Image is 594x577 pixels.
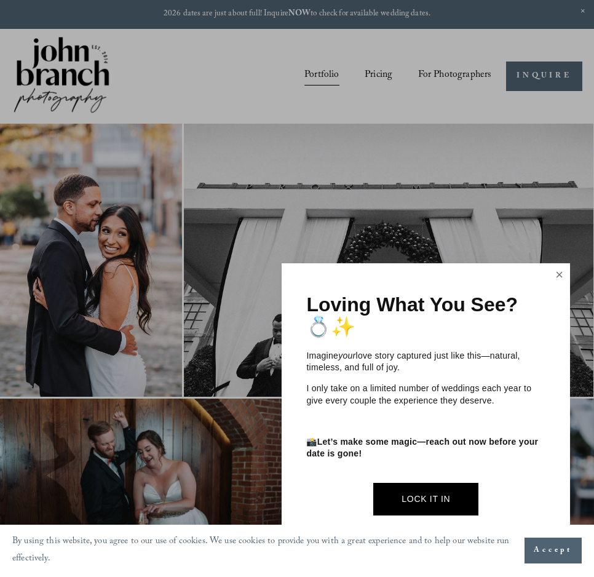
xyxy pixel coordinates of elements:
[306,436,545,460] p: 📸
[306,383,545,407] p: I only take on a limited number of weddings each year to give every couple the experience they de...
[306,437,541,459] strong: Let’s make some magic—reach out now before your date is gone!
[306,350,545,374] p: Imagine love story captured just like this—natural, timeless, and full of joy.
[550,265,569,285] a: Close
[534,544,572,557] span: Accept
[338,351,355,360] em: your
[373,483,478,515] a: Lock It In
[525,538,582,563] button: Accept
[12,533,512,568] p: By using this website, you agree to our use of cookies. We use cookies to provide you with a grea...
[306,294,545,337] h1: Loving What You See? 💍✨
